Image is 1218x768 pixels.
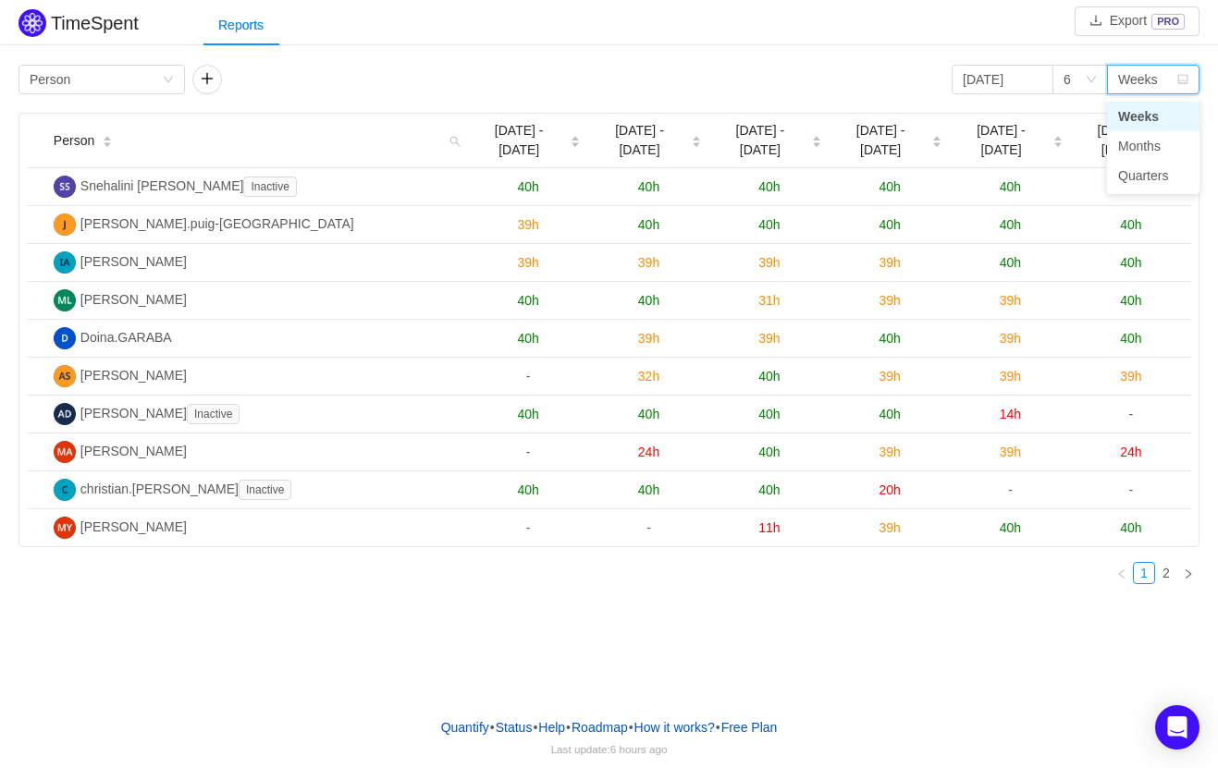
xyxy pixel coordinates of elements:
i: icon: caret-up [1052,133,1063,139]
span: • [566,720,571,735]
span: 40h [1120,293,1141,308]
span: 40h [879,179,900,194]
span: • [533,720,537,735]
span: • [490,720,495,735]
span: 40h [758,369,780,384]
input: Start date [952,65,1053,94]
span: [PERSON_NAME] [80,292,187,307]
span: Inactive [239,480,291,500]
span: 40h [1000,255,1021,270]
img: SS [54,176,76,198]
span: [DATE] - [DATE] [596,121,683,160]
div: Sort [811,133,822,146]
span: 40h [1000,179,1021,194]
h2: TimeSpent [51,13,139,33]
span: 40h [758,445,780,459]
span: [DATE] - [DATE] [957,121,1044,160]
i: icon: caret-up [103,133,113,139]
span: Inactive [243,177,296,197]
span: 40h [638,217,659,232]
span: 39h [638,331,659,346]
img: AD [54,403,76,425]
span: - [1128,482,1133,497]
span: [PERSON_NAME] [80,444,187,458]
div: 6 [1064,66,1071,93]
span: 40h [1120,255,1141,270]
span: - [1128,407,1133,421]
div: Sort [691,133,702,146]
span: 39h [879,445,900,459]
span: 40h [1120,520,1141,535]
span: - [526,520,531,535]
i: icon: caret-up [811,133,821,139]
div: Person [30,66,70,93]
span: 39h [638,255,659,270]
span: [PERSON_NAME] [80,406,248,421]
i: icon: right [1183,568,1194,579]
span: Person [54,131,94,151]
span: 40h [517,407,538,421]
img: Quantify logo [18,9,46,37]
span: 39h [1000,445,1021,459]
i: icon: down [1086,74,1097,87]
span: 40h [758,217,780,232]
span: 39h [879,369,900,384]
span: [PERSON_NAME] [80,254,187,269]
span: 39h [758,331,780,346]
span: Last update: [551,743,668,755]
img: C [54,479,76,501]
i: icon: down [163,74,174,87]
span: 40h [638,179,659,194]
span: 11h [758,520,780,535]
span: - [526,369,531,384]
span: 20h [879,482,900,497]
span: 40h [758,407,780,421]
div: Weeks [1118,66,1158,93]
i: icon: search [442,114,468,167]
div: Sort [1052,133,1064,146]
img: D [54,327,76,349]
img: IA [54,251,76,274]
span: 40h [879,407,900,421]
span: 39h [879,293,900,308]
a: 1 [1134,563,1154,583]
span: 6 hours ago [610,743,668,755]
span: [PERSON_NAME] [80,368,187,383]
li: Previous Page [1111,562,1133,584]
img: ML [54,289,76,311]
button: icon: plus [192,65,222,94]
span: 40h [1000,217,1021,232]
span: 39h [1000,293,1021,308]
span: 40h [517,293,538,308]
img: AS [54,365,76,387]
span: 40h [879,331,900,346]
span: - [1008,482,1013,497]
span: 24h [1120,445,1141,459]
i: icon: left [1116,568,1127,579]
div: Sort [102,133,113,146]
li: Next Page [1177,562,1200,584]
i: icon: caret-down [691,140,701,146]
div: Sort [931,133,942,146]
button: icon: downloadExportPRO [1075,6,1200,36]
i: icon: caret-up [571,133,581,139]
a: Help [537,713,566,741]
a: Status [495,713,534,741]
img: J [54,213,76,236]
div: Sort [570,133,581,146]
span: • [716,720,720,735]
span: Snehalini [PERSON_NAME] [80,178,304,193]
span: - [646,520,651,535]
span: christian.[PERSON_NAME] [80,482,300,496]
span: 39h [1120,369,1141,384]
span: 40h [1120,331,1141,346]
span: 40h [638,482,659,497]
button: How it works? [634,713,716,741]
span: 40h [517,331,538,346]
span: 14h [1000,407,1021,421]
i: icon: caret-down [571,140,581,146]
span: Doina.GARABA [80,330,172,345]
span: 40h [1120,217,1141,232]
span: 40h [517,482,538,497]
span: 39h [879,520,900,535]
